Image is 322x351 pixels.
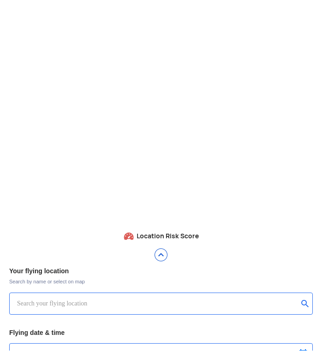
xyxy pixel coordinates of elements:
[137,232,199,240] span: Location Risk Score
[9,278,313,285] span: Search by name or select on map
[154,247,168,262] img: ic_moveup.png
[123,230,134,242] img: ic_Air_sherpa.svg
[9,268,313,274] h3: Your flying location
[9,329,313,336] h3: Flying date & time
[17,298,298,309] input: Search your flying location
